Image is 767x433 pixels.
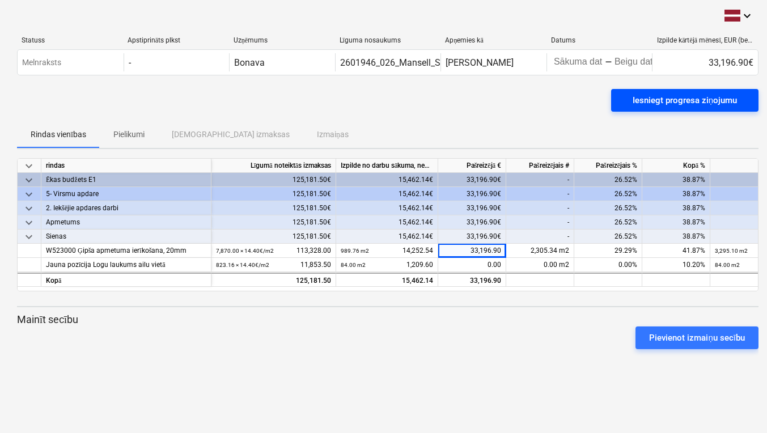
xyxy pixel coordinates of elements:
[336,201,438,215] div: 15,462.14€
[336,173,438,187] div: 15,462.14€
[438,159,506,173] div: Pašreizējā €
[574,187,642,201] div: 26.52%
[216,248,274,254] small: 7,870.00 × 14.40€ / m2
[438,273,506,287] div: 33,196.90
[506,230,574,244] div: -
[46,258,206,272] div: Jauna pozīcija Logu laukums ailu vietā
[336,159,438,173] div: Izpilde no darbu sākuma, neskaitot kārtējā mēneša izpildi
[574,201,642,215] div: 26.52%
[611,89,758,112] button: Iesniegt progresa ziņojumu
[341,244,433,258] div: 14,252.54
[642,187,710,201] div: 38.87%
[642,258,710,272] div: 10.20%
[642,230,710,244] div: 38.87%
[445,36,542,45] div: Apņemies kā
[612,54,666,70] input: Beigu datums
[129,57,131,68] div: -
[336,230,438,244] div: 15,462.14€
[446,57,514,68] div: [PERSON_NAME]
[438,173,506,187] div: 33,196.90€
[341,258,433,272] div: 1,209.60
[341,248,369,254] small: 989.76 m2
[216,274,331,288] div: 125,181.50
[552,54,605,70] input: Sākuma datums
[113,129,145,141] p: Pielikumi
[22,188,36,201] span: keyboard_arrow_down
[22,173,36,187] span: keyboard_arrow_down
[340,57,678,68] div: 2601946_026_Mansell_SIA_20250611_Ligums_Apmetums_2025-2_VG24_1karta.pdf
[341,274,433,288] div: 15,462.14
[211,159,336,173] div: Līgumā noteiktās izmaksas
[642,215,710,230] div: 38.87%
[506,173,574,187] div: -
[574,230,642,244] div: 26.52%
[438,244,506,258] div: 33,196.90
[506,201,574,215] div: -
[211,173,336,187] div: 125,181.50€
[46,230,206,244] div: Sienas
[46,201,206,215] div: 2. Iekšējie apdares darbi
[22,216,36,230] span: keyboard_arrow_down
[438,215,506,230] div: 33,196.90€
[216,244,331,258] div: 113,328.00
[506,187,574,201] div: -
[740,9,754,23] i: keyboard_arrow_down
[506,159,574,173] div: Pašreizējais #
[211,215,336,230] div: 125,181.50€
[574,159,642,173] div: Pašreizējais %
[17,313,758,326] p: Mainīt secību
[642,244,710,258] div: 41.87%
[22,230,36,244] span: keyboard_arrow_down
[574,215,642,230] div: 26.52%
[715,262,740,268] small: 84.00 m2
[642,173,710,187] div: 38.87%
[31,129,86,141] p: Rindas vienības
[642,201,710,215] div: 38.87%
[341,262,366,268] small: 84.00 m2
[506,258,574,272] div: 0.00 m2
[574,173,642,187] div: 26.52%
[234,57,265,68] div: Bonava
[551,36,648,44] div: Datums
[605,59,612,66] div: -
[46,187,206,201] div: 5- Virsmu apdare
[22,159,36,173] span: keyboard_arrow_down
[340,36,437,45] div: Līguma nosaukums
[336,187,438,201] div: 15,462.14€
[657,36,754,45] div: Izpilde kārtējā mēnesī, EUR (bez PVN)
[438,230,506,244] div: 33,196.90€
[438,258,506,272] div: 0.00
[438,201,506,215] div: 33,196.90€
[22,57,61,69] p: Melnraksts
[22,36,118,44] div: Statuss
[22,202,36,215] span: keyboard_arrow_down
[216,262,269,268] small: 823.16 × 14.40€ / m2
[216,258,331,272] div: 11,853.50
[46,244,206,258] div: W523000 Ģipša apmetuma ierīkošana, 20mm
[438,187,506,201] div: 33,196.90€
[46,215,206,230] div: Apmetums
[211,201,336,215] div: 125,181.50€
[649,330,745,345] div: Pievienot izmaiņu secību
[336,215,438,230] div: 15,462.14€
[574,258,642,272] div: 0.00%
[642,159,710,173] div: Kopā %
[46,173,206,187] div: Ēkas budžets E1
[41,159,211,173] div: rindas
[128,36,224,45] div: Apstiprināts plkst
[506,244,574,258] div: 2,305.34 m2
[715,248,748,254] small: 3,295.10 m2
[635,326,758,349] button: Pievienot izmaiņu secību
[41,273,211,287] div: Kopā
[633,93,737,108] div: Iesniegt progresa ziņojumu
[506,215,574,230] div: -
[234,36,330,45] div: Uzņēmums
[574,244,642,258] div: 29.29%
[652,53,758,71] div: 33,196.90€
[211,230,336,244] div: 125,181.50€
[211,187,336,201] div: 125,181.50€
